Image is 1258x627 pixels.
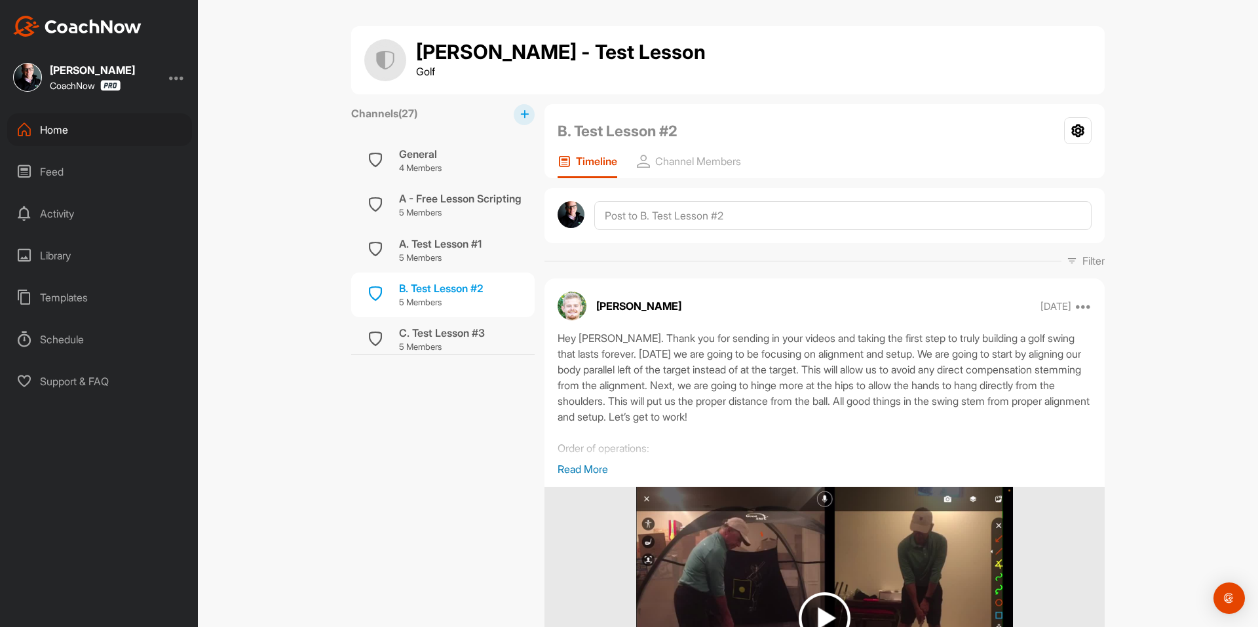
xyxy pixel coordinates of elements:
[596,298,681,314] p: [PERSON_NAME]
[416,64,706,79] p: Golf
[7,197,192,230] div: Activity
[7,113,192,146] div: Home
[558,201,584,228] img: avatar
[576,155,617,168] p: Timeline
[50,65,135,75] div: [PERSON_NAME]
[399,296,484,309] p: 5 Members
[399,191,522,206] div: A - Free Lesson Scripting
[7,323,192,356] div: Schedule
[416,41,706,64] h1: [PERSON_NAME] - Test Lesson
[7,281,192,314] div: Templates
[100,80,121,91] img: CoachNow Pro
[399,252,482,265] p: 5 Members
[655,155,741,168] p: Channel Members
[13,16,142,37] img: CoachNow
[399,236,482,252] div: A. Test Lesson #1
[1213,582,1245,614] div: Open Intercom Messenger
[364,39,406,81] img: group
[558,120,677,142] h2: B. Test Lesson #2
[1082,253,1105,269] p: Filter
[399,325,485,341] div: C. Test Lesson #3
[7,155,192,188] div: Feed
[558,330,1092,461] div: Hey [PERSON_NAME]. Thank you for sending in your videos and taking the first step to truly buildi...
[399,280,484,296] div: B. Test Lesson #2
[558,292,586,320] img: avatar
[7,239,192,272] div: Library
[399,146,442,162] div: General
[399,206,522,219] p: 5 Members
[50,80,121,91] div: CoachNow
[13,63,42,92] img: square_d7b6dd5b2d8b6df5777e39d7bdd614c0.jpg
[558,461,1092,477] p: Read More
[351,105,417,121] label: Channels ( 27 )
[399,341,485,354] p: 5 Members
[399,162,442,175] p: 4 Members
[7,365,192,398] div: Support & FAQ
[1040,300,1071,313] p: [DATE]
